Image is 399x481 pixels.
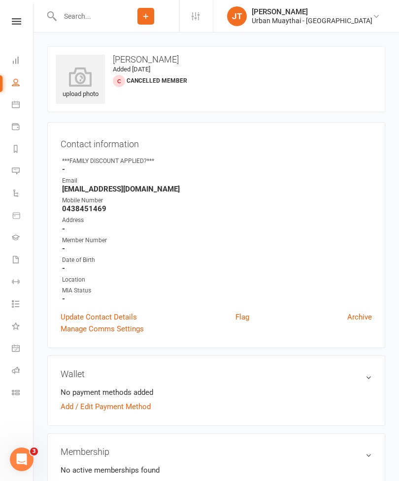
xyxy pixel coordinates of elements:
[127,77,187,84] span: Cancelled member
[62,216,372,225] div: Address
[62,185,372,193] strong: [EMAIL_ADDRESS][DOMAIN_NAME]
[62,256,372,265] div: Date of Birth
[61,386,372,398] li: No payment methods added
[56,55,377,64] h3: [PERSON_NAME]
[56,67,105,99] div: upload photo
[12,338,34,360] a: General attendance kiosk mode
[113,65,150,73] time: Added [DATE]
[62,224,372,233] strong: -
[62,165,372,174] strong: -
[62,275,372,285] div: Location
[12,50,34,72] a: Dashboard
[62,196,372,205] div: Mobile Number
[62,176,372,186] div: Email
[62,264,372,273] strong: -
[30,448,38,455] span: 3
[61,135,372,149] h3: Contact information
[12,139,34,161] a: Reports
[347,311,372,323] a: Archive
[12,316,34,338] a: What's New
[227,6,247,26] div: JT
[12,72,34,95] a: People
[12,360,34,383] a: Roll call kiosk mode
[61,464,372,476] p: No active memberships found
[62,286,372,295] div: MIA Status
[62,204,372,213] strong: 0438451469
[61,447,372,457] h3: Membership
[252,16,372,25] div: Urban Muaythai - [GEOGRAPHIC_DATA]
[61,311,137,323] a: Update Contact Details
[235,311,249,323] a: Flag
[61,369,372,379] h3: Wallet
[12,205,34,227] a: Product Sales
[62,236,372,245] div: Member Number
[61,323,144,335] a: Manage Comms Settings
[10,448,33,471] iframe: Intercom live chat
[57,9,112,23] input: Search...
[62,157,372,166] div: ***FAMILY DISCOUNT APPLIED?***
[62,294,372,303] strong: -
[12,383,34,405] a: Class kiosk mode
[61,401,151,413] a: Add / Edit Payment Method
[12,95,34,117] a: Calendar
[252,7,372,16] div: [PERSON_NAME]
[12,117,34,139] a: Payments
[62,244,372,253] strong: -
